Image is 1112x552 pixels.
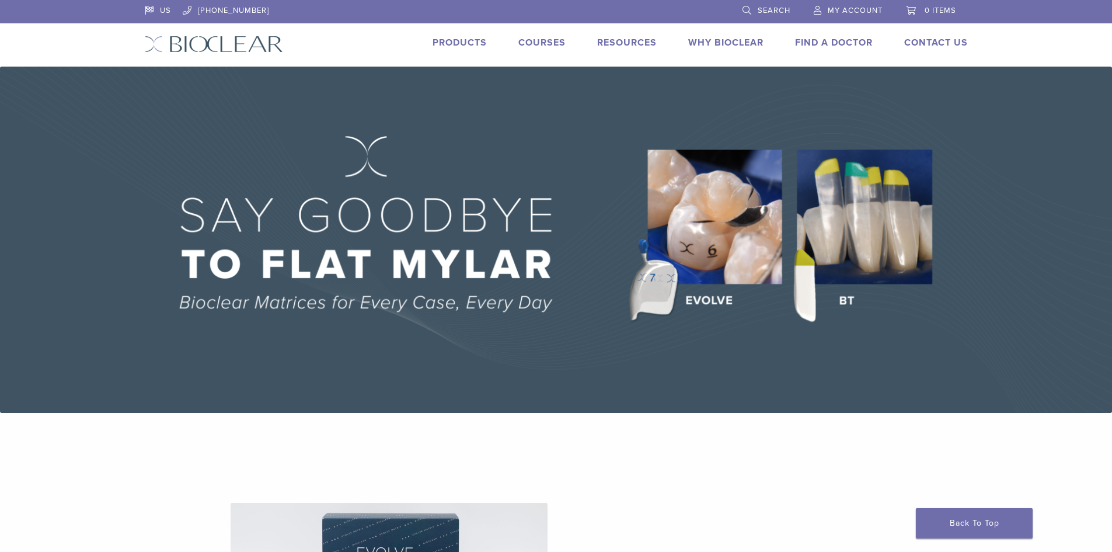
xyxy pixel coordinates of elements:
[433,37,487,48] a: Products
[828,6,883,15] span: My Account
[758,6,790,15] span: Search
[925,6,956,15] span: 0 items
[597,37,657,48] a: Resources
[904,37,968,48] a: Contact Us
[916,508,1033,539] a: Back To Top
[145,36,283,53] img: Bioclear
[795,37,873,48] a: Find A Doctor
[688,37,764,48] a: Why Bioclear
[518,37,566,48] a: Courses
